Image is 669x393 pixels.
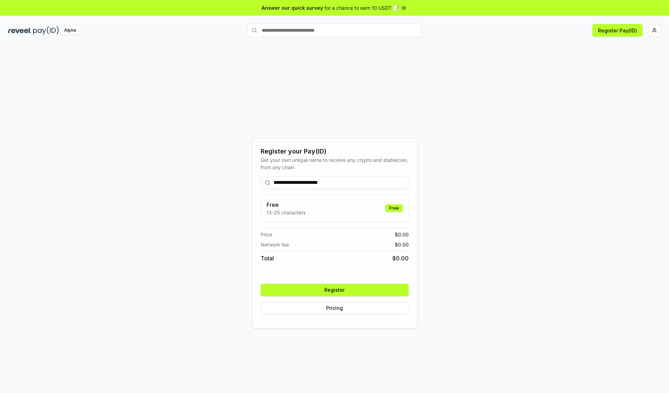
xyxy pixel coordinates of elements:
[392,254,409,262] span: $ 0.00
[261,254,274,262] span: Total
[261,147,409,156] div: Register your Pay(ID)
[324,4,399,11] span: for a chance to earn 10 USDT 📝
[267,209,306,216] p: 13-25 characters
[592,24,643,37] button: Register Pay(ID)
[261,156,409,171] div: Get your own unique name to receive any crypto and stablecoin, from any chain
[261,241,289,248] span: Network fee
[261,302,409,314] button: Pricing
[385,204,403,212] div: Free
[33,26,59,35] img: pay_id
[395,231,409,238] span: $ 0.00
[60,26,80,35] div: Alpha
[8,26,32,35] img: reveel_dark
[395,241,409,248] span: $ 0.00
[262,4,323,11] span: Answer our quick survey
[261,284,409,296] button: Register
[267,201,306,209] h3: Free
[261,231,272,238] span: Price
